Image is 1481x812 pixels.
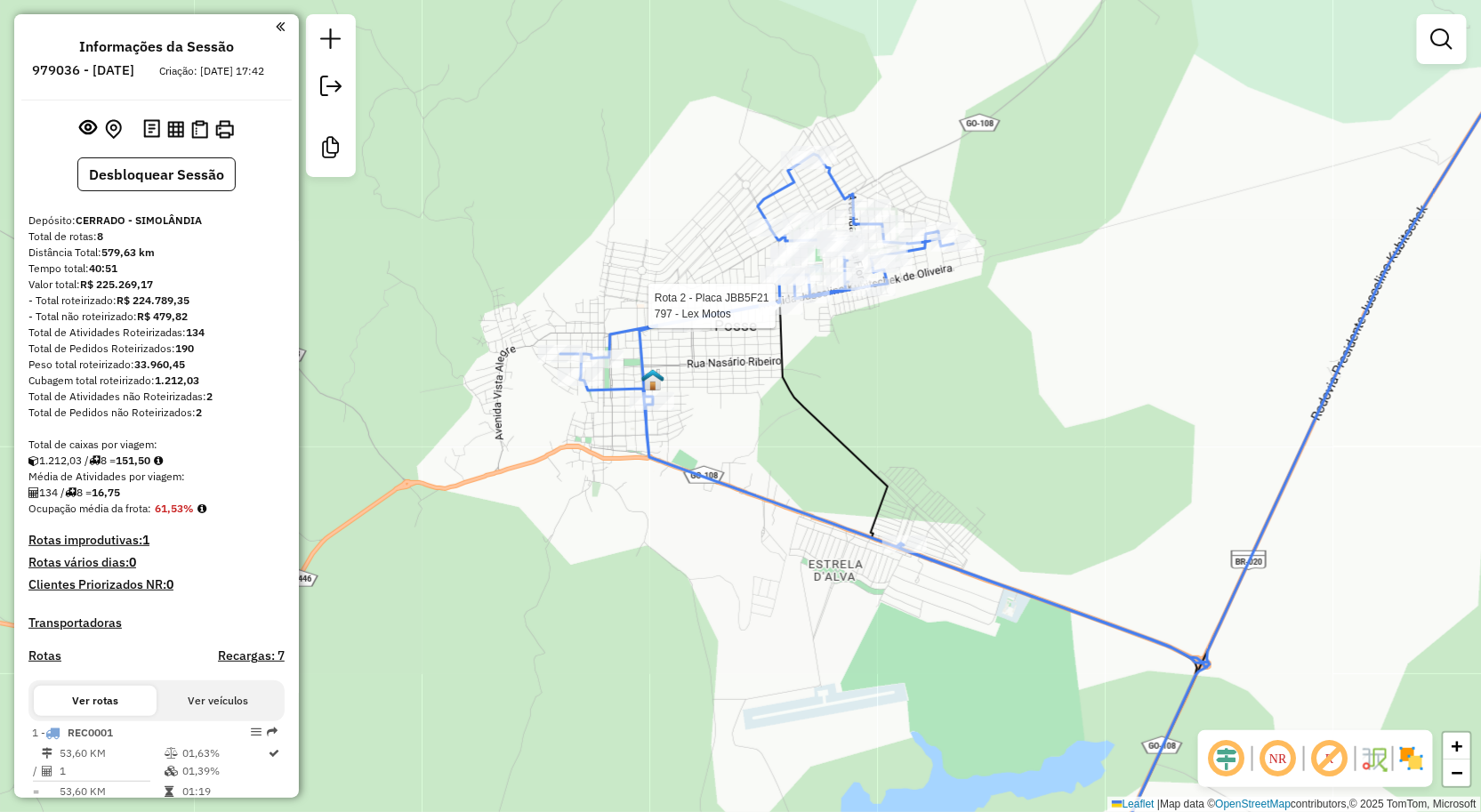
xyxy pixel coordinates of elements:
h4: Rotas vários dias: [28,555,285,570]
span: Exibir rótulo [1308,737,1351,780]
strong: 61,53% [155,502,194,515]
td: 53,60 KM [59,744,164,762]
strong: 151,50 [116,454,150,467]
i: Tempo total em rota [165,786,173,797]
button: Logs desbloquear sessão [140,116,164,143]
i: Total de Atividades [42,766,52,776]
a: Clique aqui para minimizar o painel [276,16,285,36]
span: 1 - [32,726,113,739]
a: Zoom in [1444,733,1470,760]
em: Média calculada utilizando a maior ocupação (%Peso ou %Cubagem) de cada rota da sessão. Rotas cro... [197,503,206,514]
strong: 2 [196,406,202,419]
div: Criação: [DATE] 17:42 [153,63,272,79]
span: + [1452,735,1463,757]
i: Meta Caixas/viagem: 1,00 Diferença: 150,50 [154,455,163,466]
div: Tempo total: [28,261,285,277]
h4: Transportadoras [28,615,285,631]
i: Total de rotas [89,455,101,466]
div: 1.212,03 / 8 = [28,453,285,469]
h4: Rotas improdutivas: [28,533,285,548]
strong: 579,63 km [101,245,155,259]
strong: 8 [97,229,103,243]
div: Depósito: [28,213,285,229]
i: Cubagem total roteirizado [28,455,39,466]
h4: Clientes Priorizados NR: [28,577,285,592]
span: Ocultar deslocamento [1205,737,1248,780]
span: Ocupação média da frota: [28,502,151,515]
i: Total de rotas [65,487,76,498]
div: Total de Pedidos Roteirizados: [28,341,285,357]
td: 1 [59,762,164,780]
div: Peso total roteirizado: [28,357,285,373]
div: Valor total: [28,277,285,293]
em: Opções [251,727,262,737]
h4: Informações da Sessão [79,38,234,55]
a: Zoom out [1444,760,1470,786]
button: Desbloquear Sessão [77,157,236,191]
strong: CERRADO - SIMOLÂNDIA [76,213,202,227]
span: REC0001 [68,726,113,739]
div: 134 / 8 = [28,485,285,501]
a: Rotas [28,648,61,663]
strong: R$ 225.269,17 [80,277,153,291]
div: Distância Total: [28,245,285,261]
button: Ver veículos [157,686,279,716]
h4: Recargas: 7 [218,648,285,663]
strong: 40:51 [89,261,117,275]
strong: 1 [142,532,149,548]
a: Criar modelo [313,130,349,170]
em: Rota exportada [267,727,278,737]
a: OpenStreetMap [1216,798,1292,810]
strong: 2 [206,390,213,403]
strong: R$ 224.789,35 [117,293,189,307]
strong: 190 [175,342,194,355]
button: Centralizar mapa no depósito ou ponto de apoio [101,116,125,143]
strong: 134 [186,326,205,339]
span: Ocultar NR [1257,737,1300,780]
a: Exportar sessão [313,68,349,109]
div: - Total roteirizado: [28,293,285,309]
div: Total de rotas: [28,229,285,245]
button: Imprimir Rotas [212,117,237,142]
div: - Total não roteirizado: [28,309,285,325]
strong: 33.960,45 [134,358,185,371]
h6: 979036 - [DATE] [33,62,135,78]
div: Map data © contributors,© 2025 TomTom, Microsoft [1107,797,1481,812]
i: Total de Atividades [28,487,39,498]
div: Média de Atividades por viagem: [28,469,285,485]
i: % de utilização do peso [165,748,178,759]
div: Total de Atividades Roteirizadas: [28,325,285,341]
td: / [32,762,41,780]
td: 01,63% [181,744,268,762]
button: Ver rotas [34,686,157,716]
a: Nova sessão e pesquisa [313,21,349,61]
img: Exibir/Ocultar setores [1397,744,1426,773]
div: Total de Pedidos não Roteirizados: [28,405,285,421]
td: 01,39% [181,762,268,780]
div: Total de Atividades não Roteirizadas: [28,389,285,405]
a: Exibir filtros [1424,21,1460,57]
strong: R$ 479,82 [137,310,188,323]
td: = [32,783,41,800]
i: Distância Total [42,748,52,759]
strong: 16,75 [92,486,120,499]
span: − [1452,761,1463,784]
a: Leaflet [1112,798,1155,810]
td: 01:19 [181,783,268,800]
strong: 0 [166,576,173,592]
strong: 0 [129,554,136,570]
img: Posse [641,368,664,391]
span: | [1157,798,1160,810]
button: Exibir sessão original [76,115,101,143]
button: Visualizar Romaneio [188,117,212,142]
td: 53,60 KM [59,783,164,800]
i: Rota otimizada [270,748,280,759]
img: Fluxo de ruas [1360,744,1388,773]
strong: 1.212,03 [155,374,199,387]
div: Cubagem total roteirizado: [28,373,285,389]
div: Total de caixas por viagem: [28,437,285,453]
i: % de utilização da cubagem [165,766,178,776]
button: Visualizar relatório de Roteirização [164,117,188,141]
